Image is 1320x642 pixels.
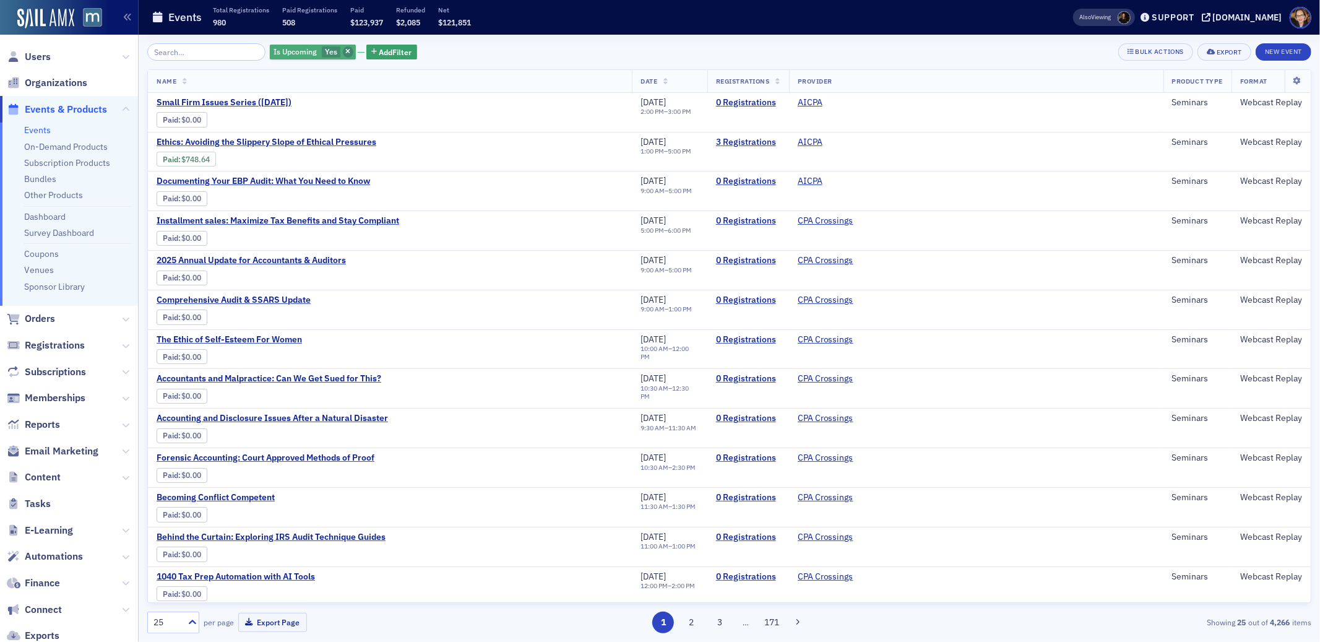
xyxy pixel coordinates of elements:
a: Documenting Your EBP Audit: What You Need to Know [157,176,370,187]
div: Paid: 0 - $0 [157,428,207,443]
span: $0.00 [182,431,202,440]
a: Paid [163,115,178,124]
a: 0 Registrations [716,413,780,424]
span: Viewing [1080,13,1111,22]
time: 5:00 PM [668,186,692,195]
time: 5:00 PM [668,266,692,274]
button: 2 [681,612,702,633]
span: : [163,313,182,322]
span: $0.00 [182,273,202,282]
a: Paid [163,155,178,164]
span: Is Upcoming [274,46,317,56]
time: 2:30 PM [672,463,696,472]
span: CPA Crossings [798,334,876,345]
button: Export Page [238,613,307,632]
a: Paid [163,550,178,559]
a: Venues [24,264,54,275]
span: : [163,233,182,243]
span: Small Firm Issues Series (9/25/2025) [157,97,365,108]
a: Paid [163,233,178,243]
span: CPA Crossings [798,215,876,227]
span: [DATE] [641,215,666,226]
div: Seminars [1172,97,1223,108]
a: Small Firm Issues Series ([DATE]) [157,97,365,108]
div: Export [1217,49,1242,56]
span: $0.00 [182,352,202,362]
a: Becoming Conflict Competent [157,492,365,503]
a: 0 Registrations [716,334,780,345]
span: Yes [325,46,337,56]
button: [DOMAIN_NAME] [1202,13,1287,22]
time: 10:30 AM [641,384,668,393]
span: $121,851 [438,17,471,27]
a: Events [24,124,51,136]
time: 9:00 AM [641,305,665,313]
a: Automations [7,550,83,563]
a: Forensic Accounting: Court Approved Methods of Proof [157,453,374,464]
div: – [641,582,695,590]
span: 1040 Tax Prep Automation with AI Tools [157,571,365,583]
div: Webcast Replay [1240,492,1302,503]
span: 508 [282,17,295,27]
div: Webcast Replay [1240,176,1302,187]
div: Paid: 0 - $0 [157,507,207,522]
span: : [163,510,182,519]
span: Accounting and Disclosure Issues After a Natural Disaster [157,413,388,424]
div: Seminars [1172,373,1223,384]
a: CPA Crossings [798,373,853,384]
div: – [641,384,699,401]
span: : [163,391,182,401]
span: $0.00 [182,471,202,480]
a: E-Learning [7,524,73,537]
span: [DATE] [641,136,666,147]
span: : [163,155,182,164]
img: SailAMX [17,9,74,28]
div: Seminars [1172,571,1223,583]
a: The Ethic of Self-Esteem For Women [157,334,365,345]
a: Bundles [24,173,56,184]
span: Comprehensive Audit & SSARS Update [157,295,365,306]
div: Webcast Replay [1240,571,1302,583]
a: Installment sales: Maximize Tax Benefits and Stay Compliant [157,215,399,227]
div: – [641,305,692,313]
span: Tasks [25,497,51,511]
a: Reports [7,418,60,432]
a: Ethics: Avoiding the Slippery Slope of Ethical Pressures [157,137,376,148]
a: Email Marketing [7,445,98,458]
div: Seminars [1172,453,1223,464]
a: Memberships [7,391,85,405]
a: Survey Dashboard [24,227,94,238]
div: Paid: 0 - $0 [157,112,207,127]
span: : [163,115,182,124]
time: 11:30 AM [641,502,668,511]
a: Other Products [24,189,83,201]
a: 2025 Annual Update for Accountants & Auditors [157,255,365,266]
a: CPA Crossings [798,453,853,464]
div: Paid: 0 - $0 [157,231,207,246]
span: $748.64 [182,155,210,164]
time: 12:30 PM [641,384,689,401]
button: New Event [1256,43,1311,61]
a: Paid [163,510,178,519]
span: $0.00 [182,313,202,322]
a: Coupons [24,248,59,259]
div: Seminars [1172,295,1223,306]
div: Paid: 0 - $0 [157,349,207,364]
time: 1:30 PM [672,502,696,511]
div: – [641,266,692,274]
a: Subscription Products [24,157,110,168]
a: CPA Crossings [798,571,853,583]
div: Paid: 0 - $0 [157,547,207,562]
div: – [641,464,696,472]
div: Paid: 3 - $74864 [157,152,216,167]
time: 9:00 AM [641,186,665,195]
span: 980 [213,17,226,27]
div: – [641,503,696,511]
a: Paid [163,194,178,203]
span: $0.00 [182,115,202,124]
label: per page [204,617,234,628]
img: SailAMX [83,8,102,27]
